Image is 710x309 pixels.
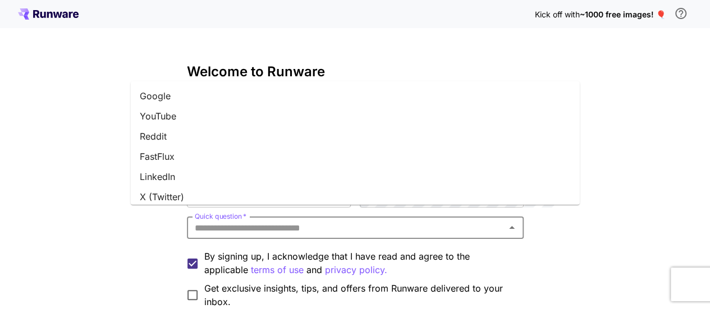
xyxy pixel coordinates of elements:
[504,220,520,236] button: Close
[670,2,692,25] button: In order to qualify for free credit, you need to sign up with a business email address and click ...
[251,263,304,277] button: By signing up, I acknowledge that I have read and agree to the applicable and privacy policy.
[325,263,387,277] button: By signing up, I acknowledge that I have read and agree to the applicable terms of use and
[251,263,304,277] p: terms of use
[534,10,579,19] span: Kick off with
[204,282,515,308] span: Get exclusive insights, tips, and offers from Runware delivered to your inbox.
[187,64,524,80] h3: Welcome to Runware
[195,211,246,221] label: Quick question
[204,250,515,277] p: By signing up, I acknowledge that I have read and agree to the applicable and
[131,146,580,167] li: FastFlux
[131,187,580,207] li: X (Twitter)
[131,167,580,187] li: LinkedIn
[325,263,387,277] p: privacy policy.
[579,10,665,19] span: ~1000 free images! 🎈
[131,86,580,106] li: Google
[131,106,580,126] li: YouTube
[131,126,580,146] li: Reddit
